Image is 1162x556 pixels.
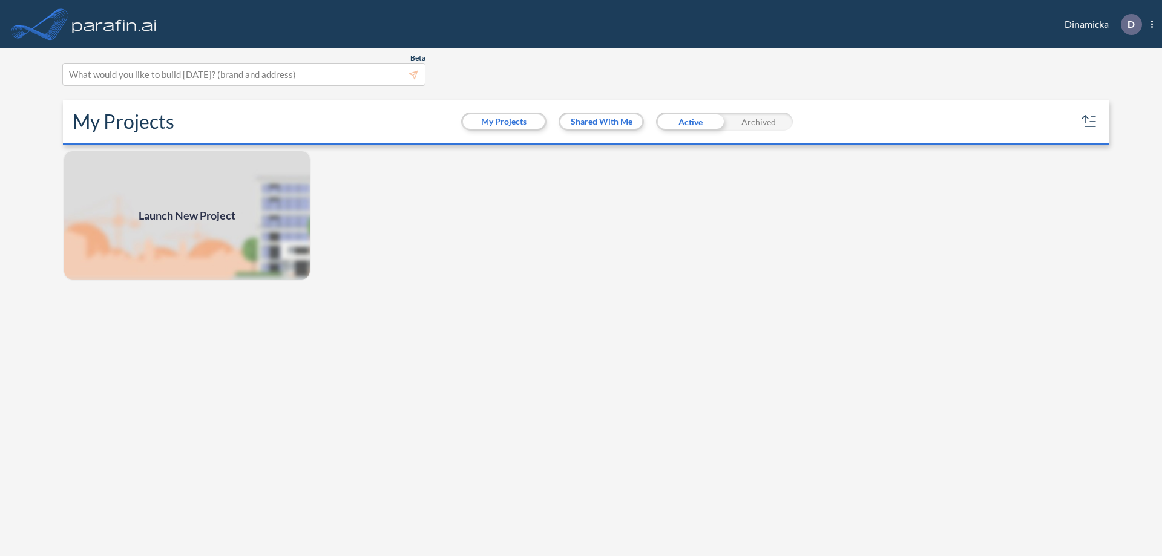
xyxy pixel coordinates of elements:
[656,113,724,131] div: Active
[410,53,425,63] span: Beta
[70,12,159,36] img: logo
[63,150,311,281] img: add
[724,113,793,131] div: Archived
[1080,112,1099,131] button: sort
[139,208,235,224] span: Launch New Project
[73,110,174,133] h2: My Projects
[63,150,311,281] a: Launch New Project
[1046,14,1153,35] div: Dinamicka
[560,114,642,129] button: Shared With Me
[463,114,545,129] button: My Projects
[1128,19,1135,30] p: D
